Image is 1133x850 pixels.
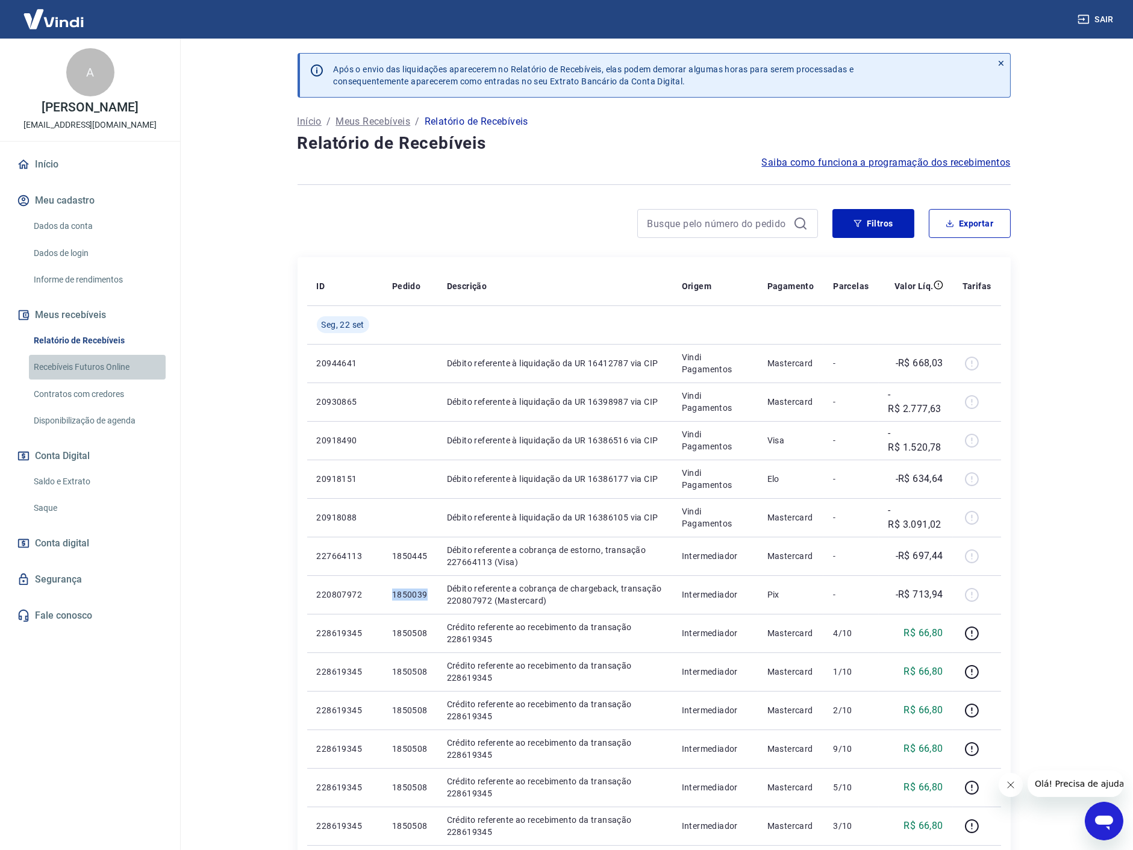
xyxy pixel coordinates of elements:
p: Vindi Pagamentos [682,428,748,452]
button: Meus recebíveis [14,302,166,328]
p: Mastercard [767,627,814,639]
p: - [833,396,869,408]
p: Intermediador [682,627,748,639]
p: R$ 66,80 [904,664,943,679]
p: R$ 66,80 [904,626,943,640]
p: 20944641 [317,357,373,369]
span: Conta digital [35,535,89,552]
a: Início [14,151,166,178]
p: Elo [767,473,814,485]
p: Mastercard [767,396,814,408]
p: Mastercard [767,743,814,755]
h4: Relatório de Recebíveis [298,131,1011,155]
iframe: Botão para abrir a janela de mensagens [1085,802,1123,840]
p: 3/10 [833,820,869,832]
p: 228619345 [317,743,373,755]
a: Dados da conta [29,214,166,239]
p: Pedido [392,280,420,292]
p: -R$ 1.520,78 [888,426,943,455]
p: 1850508 [392,781,428,793]
button: Conta Digital [14,443,166,469]
p: -R$ 3.091,02 [888,503,943,532]
p: Pagamento [767,280,814,292]
a: Segurança [14,566,166,593]
p: 228619345 [317,820,373,832]
div: A [66,48,114,96]
p: Débito referente à liquidação da UR 16412787 via CIP [447,357,663,369]
a: Meus Recebíveis [336,114,410,129]
p: Mastercard [767,704,814,716]
p: 1/10 [833,666,869,678]
p: 20918490 [317,434,373,446]
p: -R$ 697,44 [896,549,943,563]
a: Informe de rendimentos [29,267,166,292]
p: - [833,357,869,369]
p: Mastercard [767,511,814,523]
p: Relatório de Recebíveis [425,114,528,129]
span: Olá! Precisa de ajuda? [7,8,101,18]
p: 1850039 [392,589,428,601]
p: R$ 66,80 [904,703,943,717]
a: Saldo e Extrato [29,469,166,494]
p: 1850445 [392,550,428,562]
p: Mastercard [767,781,814,793]
p: / [326,114,331,129]
p: Crédito referente ao recebimento da transação 228619345 [447,814,663,838]
p: ID [317,280,325,292]
span: Seg, 22 set [322,319,364,331]
p: - [833,473,869,485]
p: Mastercard [767,820,814,832]
a: Saque [29,496,166,520]
p: 1850508 [392,666,428,678]
p: Origem [682,280,711,292]
p: Intermediador [682,704,748,716]
p: Intermediador [682,666,748,678]
p: 20918088 [317,511,373,523]
p: Pix [767,589,814,601]
p: Visa [767,434,814,446]
p: Intermediador [682,820,748,832]
p: Mastercard [767,550,814,562]
p: 20918151 [317,473,373,485]
a: Saiba como funciona a programação dos recebimentos [762,155,1011,170]
p: Intermediador [682,550,748,562]
p: Tarifas [963,280,991,292]
p: [PERSON_NAME] [42,101,138,114]
p: Débito referente à liquidação da UR 16386177 via CIP [447,473,663,485]
p: - [833,550,869,562]
p: Parcelas [833,280,869,292]
p: Vindi Pagamentos [682,351,748,375]
button: Exportar [929,209,1011,238]
p: - [833,434,869,446]
a: Recebíveis Futuros Online [29,355,166,380]
p: Débito referente à liquidação da UR 16398987 via CIP [447,396,663,408]
p: 1850508 [392,704,428,716]
p: Intermediador [682,589,748,601]
p: -R$ 713,94 [896,587,943,602]
p: Descrição [447,280,487,292]
p: Crédito referente ao recebimento da transação 228619345 [447,698,663,722]
p: Crédito referente ao recebimento da transação 228619345 [447,737,663,761]
p: Débito referente à liquidação da UR 16386105 via CIP [447,511,663,523]
p: Valor Líq. [894,280,934,292]
p: 227664113 [317,550,373,562]
iframe: Fechar mensagem [999,773,1023,797]
a: Início [298,114,322,129]
a: Disponibilização de agenda [29,408,166,433]
p: - [833,511,869,523]
a: Relatório de Recebíveis [29,328,166,353]
p: 9/10 [833,743,869,755]
p: Crédito referente ao recebimento da transação 228619345 [447,621,663,645]
p: 228619345 [317,666,373,678]
p: R$ 66,80 [904,742,943,756]
p: 228619345 [317,781,373,793]
button: Filtros [832,209,914,238]
p: -R$ 668,03 [896,356,943,370]
img: Vindi [14,1,93,37]
p: Vindi Pagamentos [682,505,748,530]
p: Mastercard [767,666,814,678]
p: Débito referente a cobrança de estorno, transação 227664113 (Visa) [447,544,663,568]
p: Intermediador [682,743,748,755]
